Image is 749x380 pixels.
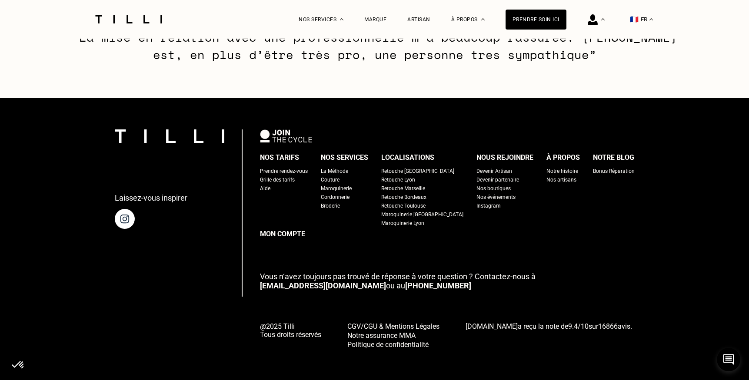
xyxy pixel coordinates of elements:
span: 10 [581,322,589,330]
div: Nos services [321,151,368,164]
a: Notre assurance MMA [347,330,439,340]
a: Mon compte [260,228,635,241]
div: Localisations [381,151,434,164]
a: La Méthode [321,167,348,175]
a: Prendre rendez-vous [260,167,308,175]
p: ou au [260,272,635,290]
p: Laissez-vous inspirer [115,193,187,202]
a: Grille des tarifs [260,175,295,184]
img: logo Join The Cycle [260,129,312,142]
img: Menu déroulant [340,18,343,20]
a: Prendre soin ici [506,10,566,30]
div: Nous rejoindre [476,151,533,164]
img: logo Tilli [115,129,224,143]
img: Menu déroulant [601,18,605,20]
span: @2025 Tilli [260,322,321,330]
a: Maroquinerie Lyon [381,219,424,228]
p: “La mise en relation avec une professionnelle m’a beaucoup rassurée. [PERSON_NAME] est, en plus d... [59,29,690,63]
a: Nos artisans [546,175,576,184]
a: Artisan [407,17,430,23]
img: Menu déroulant à propos [481,18,485,20]
a: Retouche Marseille [381,184,425,193]
a: Retouche Bordeaux [381,193,426,202]
a: Couture [321,175,340,184]
img: page instagram de Tilli une retoucherie à domicile [115,209,135,229]
span: / [568,322,589,330]
a: Retouche Lyon [381,175,415,184]
a: Marque [364,17,386,23]
span: Politique de confidentialité [347,340,429,349]
a: [PHONE_NUMBER] [405,281,471,290]
div: Nos tarifs [260,151,299,164]
div: À propos [546,151,580,164]
a: Nos boutiques [476,184,511,193]
a: Instagram [476,202,501,210]
span: a reçu la note de sur avis. [466,322,632,330]
span: 16866 [598,322,618,330]
a: Politique de confidentialité [347,340,439,349]
a: Retouche Toulouse [381,202,426,210]
a: Devenir partenaire [476,175,519,184]
span: Notre assurance MMA [347,331,416,340]
a: Maroquinerie [321,184,352,193]
a: Notre histoire [546,167,578,175]
a: Devenir Artisan [476,167,512,175]
span: 9.4 [568,322,578,330]
span: [DOMAIN_NAME] [466,322,518,330]
span: Vous n‘avez toujours pas trouvé de réponse à votre question ? Contactez-nous à [260,272,536,281]
a: Aide [260,184,270,193]
span: Tous droits réservés [260,330,321,339]
span: 🇫🇷 [630,15,639,23]
img: icône connexion [588,14,598,25]
a: Nos événements [476,193,516,202]
img: menu déroulant [649,18,653,20]
a: Bonus Réparation [593,167,635,175]
a: CGV/CGU & Mentions Légales [347,321,439,330]
a: Retouche [GEOGRAPHIC_DATA] [381,167,454,175]
img: Logo du service de couturière Tilli [92,15,165,23]
a: Cordonnerie [321,193,350,202]
div: Notre blog [593,151,634,164]
a: [EMAIL_ADDRESS][DOMAIN_NAME] [260,281,386,290]
a: Maroquinerie [GEOGRAPHIC_DATA] [381,210,463,219]
a: Broderie [321,202,340,210]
